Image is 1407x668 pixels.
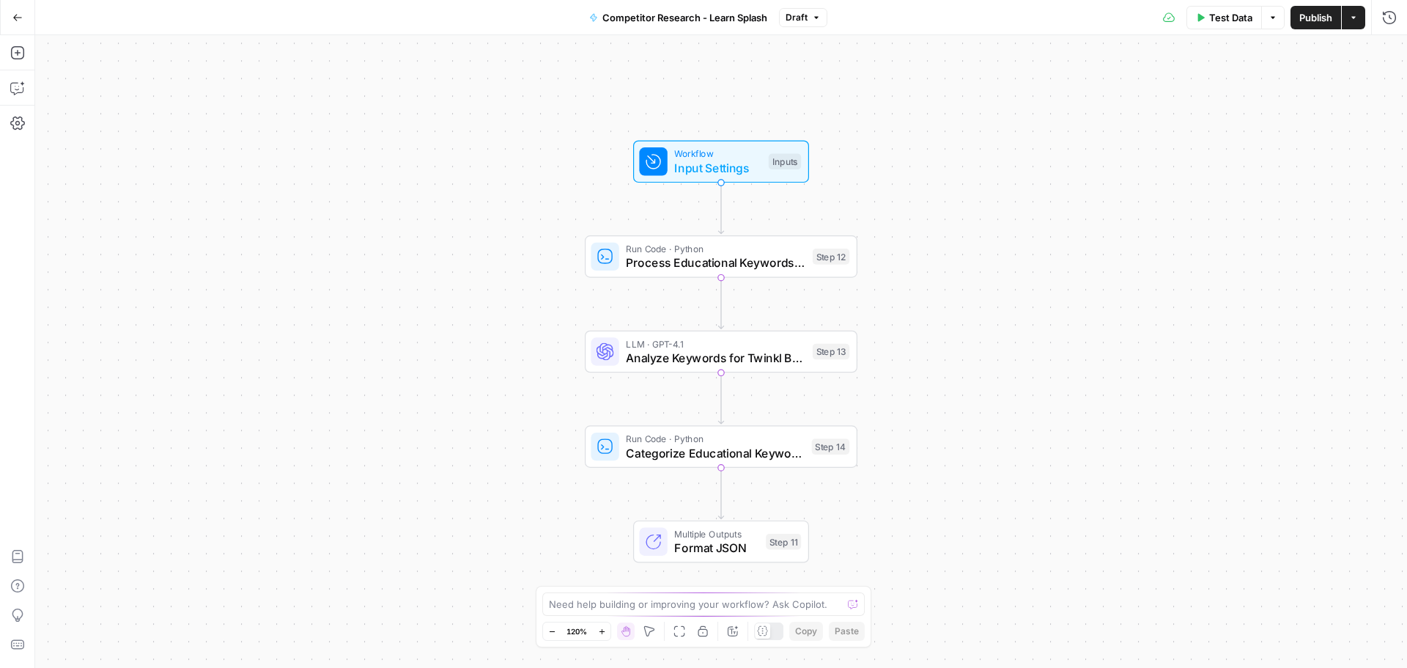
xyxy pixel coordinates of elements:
[38,38,161,50] div: Domain: [DOMAIN_NAME]
[1299,10,1332,25] span: Publish
[626,242,805,256] span: Run Code · Python
[585,141,857,183] div: WorkflowInput SettingsInputs
[795,625,817,638] span: Copy
[1290,6,1341,29] button: Publish
[674,526,758,540] span: Multiple Outputs
[1186,6,1261,29] button: Test Data
[718,372,723,424] g: Edge from step_13 to step_14
[779,8,827,27] button: Draft
[23,38,35,50] img: website_grey.svg
[813,344,849,360] div: Step 13
[146,85,158,97] img: tab_keywords_by_traffic_grey.svg
[580,6,776,29] button: Competitor Research - Learn Splash
[829,622,865,641] button: Paste
[585,521,857,563] div: Multiple OutputsFormat JSONStep 11
[835,625,859,638] span: Paste
[162,87,247,96] div: Keywords by Traffic
[585,331,857,373] div: LLM · GPT-4.1Analyze Keywords for Twinkl Brand AlignmentStep 13
[718,278,723,329] g: Edge from step_12 to step_13
[812,438,850,455] div: Step 14
[602,10,767,25] span: Competitor Research - Learn Splash
[626,349,805,367] span: Analyze Keywords for Twinkl Brand Alignment
[626,444,805,462] span: Categorize Educational Keyword Opportunities
[1209,10,1252,25] span: Test Data
[626,432,805,446] span: Run Code · Python
[626,254,805,271] span: Process Educational Keywords Data
[674,159,761,177] span: Input Settings
[674,539,758,557] span: Format JSON
[789,622,823,641] button: Copy
[626,337,805,350] span: LLM · GPT-4.1
[674,147,761,161] span: Workflow
[41,23,72,35] div: v 4.0.25
[56,87,131,96] div: Domain Overview
[566,625,587,637] span: 120%
[786,11,808,24] span: Draft
[585,235,857,278] div: Run Code · PythonProcess Educational Keywords DataStep 12
[813,249,849,265] div: Step 12
[718,183,723,234] g: Edge from start to step_12
[585,425,857,468] div: Run Code · PythonCategorize Educational Keyword OpportunitiesStep 14
[769,154,801,170] div: Inputs
[23,23,35,35] img: logo_orange.svg
[718,468,723,519] g: Edge from step_14 to step_11
[766,534,801,550] div: Step 11
[40,85,51,97] img: tab_domain_overview_orange.svg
